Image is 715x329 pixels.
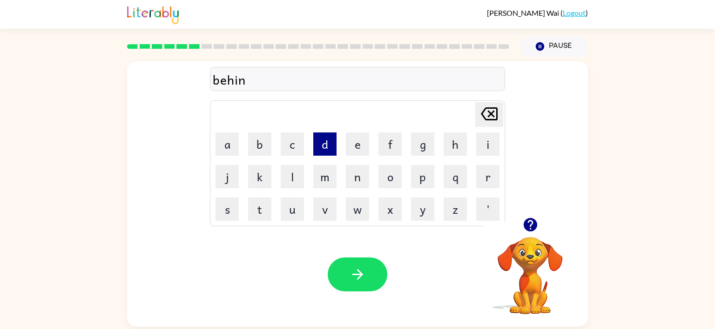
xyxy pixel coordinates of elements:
button: d [313,132,337,156]
button: g [411,132,434,156]
button: f [378,132,402,156]
button: y [411,197,434,221]
button: r [476,165,499,188]
button: s [216,197,239,221]
video: Your browser must support playing .mp4 files to use Literably. Please try using another browser. [484,223,577,316]
button: t [248,197,271,221]
button: c [281,132,304,156]
div: behin [213,70,502,89]
button: n [346,165,369,188]
button: p [411,165,434,188]
img: Literably [127,4,179,24]
button: x [378,197,402,221]
a: Logout [563,8,586,17]
button: j [216,165,239,188]
button: ' [476,197,499,221]
button: z [444,197,467,221]
button: v [313,197,337,221]
div: ( ) [487,8,588,17]
button: Pause [520,36,588,57]
button: b [248,132,271,156]
span: [PERSON_NAME] Wai [487,8,560,17]
button: u [281,197,304,221]
button: a [216,132,239,156]
button: e [346,132,369,156]
button: h [444,132,467,156]
button: q [444,165,467,188]
button: k [248,165,271,188]
button: w [346,197,369,221]
button: o [378,165,402,188]
button: i [476,132,499,156]
button: m [313,165,337,188]
button: l [281,165,304,188]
